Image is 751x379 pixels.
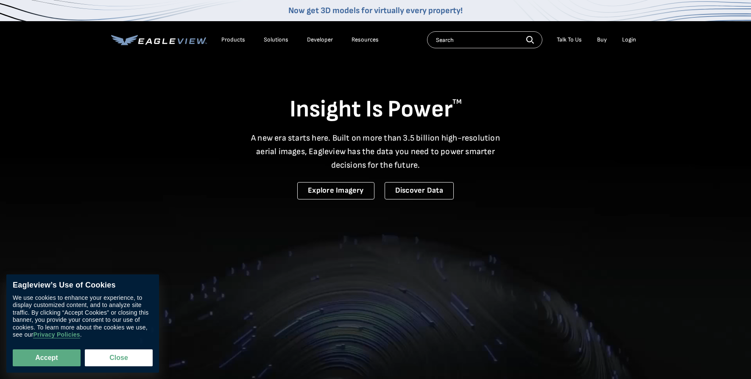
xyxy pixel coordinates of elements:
[557,36,582,44] div: Talk To Us
[288,6,463,16] a: Now get 3D models for virtually every property!
[13,281,153,290] div: Eagleview’s Use of Cookies
[452,98,462,106] sup: TM
[307,36,333,44] a: Developer
[85,349,153,366] button: Close
[297,182,374,199] a: Explore Imagery
[427,31,542,48] input: Search
[352,36,379,44] div: Resources
[264,36,288,44] div: Solutions
[597,36,607,44] a: Buy
[221,36,245,44] div: Products
[246,131,505,172] p: A new era starts here. Built on more than 3.5 billion high-resolution aerial images, Eagleview ha...
[33,332,80,339] a: Privacy Policies
[13,294,153,339] div: We use cookies to enhance your experience, to display customized content, and to analyze site tra...
[111,95,640,124] h1: Insight Is Power
[385,182,454,199] a: Discover Data
[622,36,636,44] div: Login
[13,349,81,366] button: Accept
